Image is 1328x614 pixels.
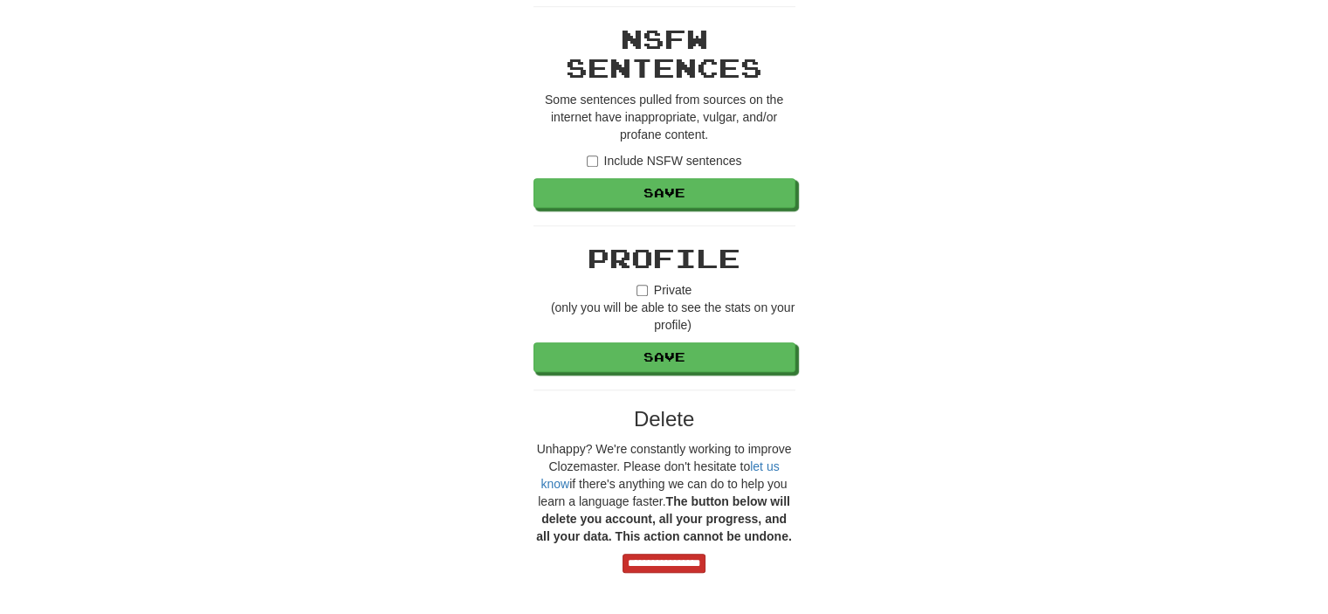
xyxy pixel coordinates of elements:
[533,178,795,208] button: Save
[540,459,779,491] a: let us know
[533,91,795,143] p: Some sentences pulled from sources on the internet have inappropriate, vulgar, and/or profane con...
[533,24,795,82] h2: NSFW Sentences
[533,342,795,372] button: Save
[587,155,598,167] input: Include NSFW sentences
[536,494,791,543] strong: The button below will delete you account, all your progress, and all your data. This action canno...
[533,408,795,431] h3: Delete
[636,285,648,296] input: Private(only you will be able to see the stats on your profile)
[587,152,742,169] label: Include NSFW sentences
[533,440,795,545] p: Unhappy? We're constantly working to improve Clozemaster. Please don't hesitate to if there's any...
[533,281,795,334] label: Private (only you will be able to see the stats on your profile)
[533,244,795,273] h2: Profile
